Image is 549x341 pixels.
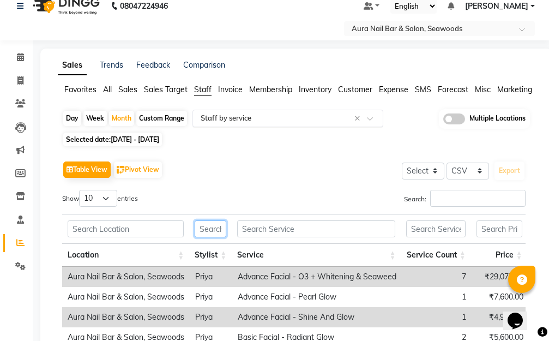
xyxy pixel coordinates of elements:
a: Feedback [136,60,170,70]
input: Search Service Count [406,220,465,237]
span: [PERSON_NAME] [465,1,528,12]
td: ₹4,980.00 [472,307,529,327]
td: Advance Facial - Shine And Glow [232,307,402,327]
td: Aura Nail Bar & Salon, Seawoods [62,267,190,287]
iframe: chat widget [503,297,538,330]
td: Priya [190,287,232,307]
td: ₹7,600.00 [472,287,529,307]
span: Sales Target [144,85,188,94]
span: Misc [475,85,491,94]
button: Table View [63,161,111,178]
label: Search: [404,190,526,207]
th: Location: activate to sort column ascending [62,243,189,267]
span: Expense [379,85,408,94]
span: Multiple Locations [469,113,526,124]
td: Aura Nail Bar & Salon, Seawoods [62,287,190,307]
a: Trends [100,60,123,70]
button: Export [494,161,524,180]
span: SMS [415,85,431,94]
span: Favorites [64,85,96,94]
span: Sales [118,85,137,94]
td: 1 [402,307,472,327]
span: Forecast [438,85,468,94]
div: Day [63,111,81,126]
td: Aura Nail Bar & Salon, Seawoods [62,307,190,327]
td: Priya [190,307,232,327]
input: Search Service [237,220,395,237]
img: pivot.png [117,166,125,174]
input: Search Location [68,220,184,237]
td: Advance Facial - Pearl Glow [232,287,402,307]
span: All [103,85,112,94]
td: Advance Facial - O3 + Whitening & Seaweed [232,267,402,287]
td: 7 [402,267,472,287]
label: Show entries [62,190,138,207]
div: Month [109,111,134,126]
a: Comparison [183,60,225,70]
input: Search: [430,190,526,207]
span: Invoice [218,85,243,94]
td: Priya [190,267,232,287]
td: 1 [402,287,472,307]
input: Search Price [476,220,522,237]
span: Customer [338,85,372,94]
input: Search Stylist [195,220,226,237]
span: Clear all [354,113,364,124]
button: Pivot View [114,161,162,178]
span: [DATE] - [DATE] [111,135,159,143]
th: Service: activate to sort column ascending [232,243,401,267]
span: Selected date: [63,133,162,146]
span: Inventory [299,85,331,94]
th: Price: activate to sort column ascending [471,243,528,267]
span: Staff [194,85,212,94]
span: Membership [249,85,292,94]
div: Week [83,111,107,126]
th: Stylist: activate to sort column ascending [189,243,232,267]
select: Showentries [79,190,117,207]
th: Service Count: activate to sort column ascending [401,243,470,267]
div: Custom Range [136,111,187,126]
a: Sales [58,56,87,75]
span: Marketing [497,85,532,94]
td: ₹29,075.00 [472,267,529,287]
